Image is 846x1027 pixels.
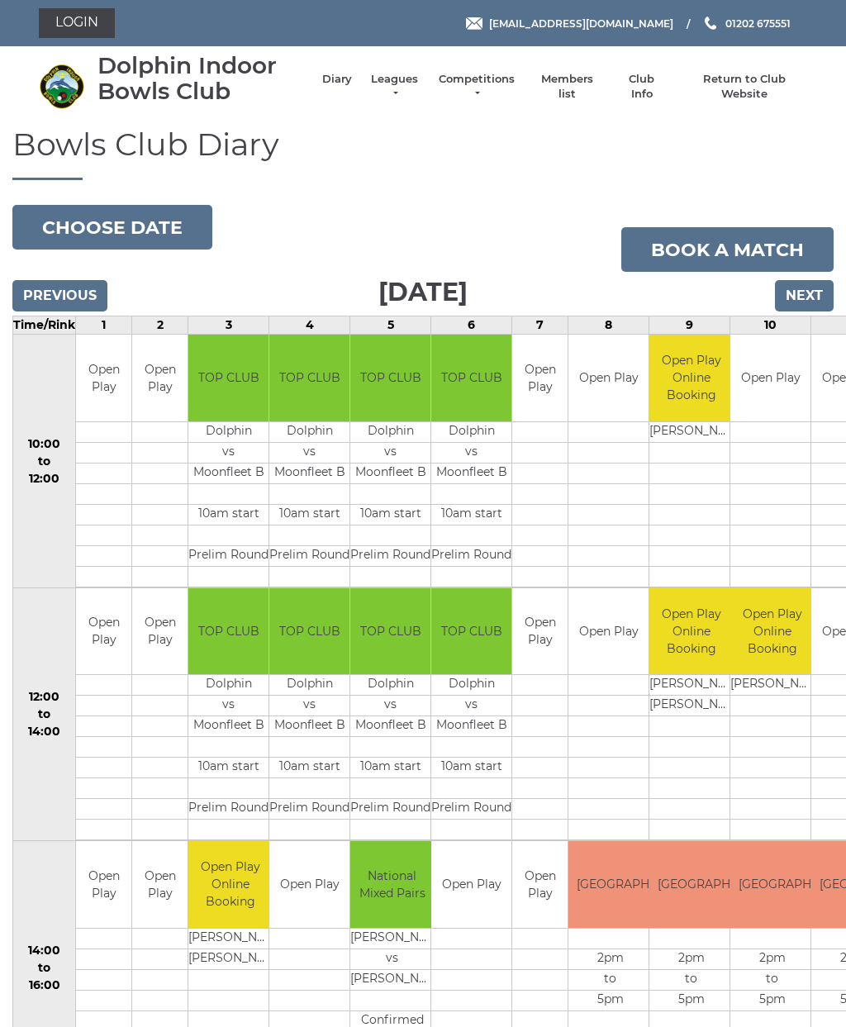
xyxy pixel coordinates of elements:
[76,841,131,928] td: Open Play
[730,335,810,421] td: Open Play
[188,588,269,675] td: TOP CLUB
[350,675,430,696] td: Dolphin
[269,588,349,675] td: TOP CLUB
[350,316,431,335] td: 5
[682,72,807,102] a: Return to Club Website
[188,716,269,737] td: Moonfleet B
[649,969,733,990] td: to
[568,316,649,335] td: 8
[431,504,511,525] td: 10am start
[431,716,511,737] td: Moonfleet B
[532,72,601,102] a: Members list
[12,280,107,311] input: Previous
[649,675,733,696] td: [PERSON_NAME]
[188,928,272,949] td: [PERSON_NAME]
[730,588,814,675] td: Open Play Online Booking
[188,758,269,778] td: 10am start
[12,127,834,181] h1: Bowls Club Diary
[649,316,730,335] td: 9
[568,990,652,1010] td: 5pm
[649,990,733,1010] td: 5pm
[431,799,511,820] td: Prelim Round
[350,545,430,566] td: Prelim Round
[350,841,434,928] td: National Mixed Pairs
[431,442,511,463] td: vs
[568,841,652,928] td: [GEOGRAPHIC_DATA]
[431,421,511,442] td: Dolphin
[350,588,430,675] td: TOP CLUB
[350,463,430,483] td: Moonfleet B
[350,758,430,778] td: 10am start
[431,463,511,483] td: Moonfleet B
[188,949,272,969] td: [PERSON_NAME]
[368,72,421,102] a: Leagues
[188,463,269,483] td: Moonfleet B
[76,316,132,335] td: 1
[437,72,516,102] a: Competitions
[649,335,733,421] td: Open Play Online Booking
[269,316,350,335] td: 4
[97,53,306,104] div: Dolphin Indoor Bowls Club
[489,17,673,29] span: [EMAIL_ADDRESS][DOMAIN_NAME]
[269,421,349,442] td: Dolphin
[621,227,834,272] a: Book a match
[431,588,511,675] td: TOP CLUB
[730,675,814,696] td: [PERSON_NAME]
[512,335,568,421] td: Open Play
[188,841,272,928] td: Open Play Online Booking
[730,316,811,335] td: 10
[188,316,269,335] td: 3
[269,442,349,463] td: vs
[269,799,349,820] td: Prelim Round
[350,969,434,990] td: [PERSON_NAME]
[350,799,430,820] td: Prelim Round
[705,17,716,30] img: Phone us
[649,696,733,716] td: [PERSON_NAME]
[269,696,349,716] td: vs
[568,949,652,969] td: 2pm
[269,504,349,525] td: 10am start
[132,335,188,421] td: Open Play
[431,841,511,928] td: Open Play
[188,799,269,820] td: Prelim Round
[350,504,430,525] td: 10am start
[12,205,212,250] button: Choose date
[466,16,673,31] a: Email [EMAIL_ADDRESS][DOMAIN_NAME]
[649,949,733,969] td: 2pm
[269,758,349,778] td: 10am start
[269,463,349,483] td: Moonfleet B
[725,17,791,29] span: 01202 675551
[431,316,512,335] td: 6
[568,969,652,990] td: to
[13,587,76,841] td: 12:00 to 14:00
[702,16,791,31] a: Phone us 01202 675551
[568,335,649,421] td: Open Play
[188,504,269,525] td: 10am start
[39,8,115,38] a: Login
[39,64,84,109] img: Dolphin Indoor Bowls Club
[188,696,269,716] td: vs
[350,949,434,969] td: vs
[431,335,511,421] td: TOP CLUB
[188,545,269,566] td: Prelim Round
[269,841,349,928] td: Open Play
[512,316,568,335] td: 7
[466,17,482,30] img: Email
[618,72,666,102] a: Club Info
[13,316,76,335] td: Time/Rink
[132,588,188,675] td: Open Play
[76,588,131,675] td: Open Play
[132,316,188,335] td: 2
[568,588,649,675] td: Open Play
[350,696,430,716] td: vs
[350,442,430,463] td: vs
[269,675,349,696] td: Dolphin
[431,545,511,566] td: Prelim Round
[649,588,733,675] td: Open Play Online Booking
[730,841,814,928] td: [GEOGRAPHIC_DATA]
[431,758,511,778] td: 10am start
[269,716,349,737] td: Moonfleet B
[512,841,568,928] td: Open Play
[512,588,568,675] td: Open Play
[350,928,434,949] td: [PERSON_NAME]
